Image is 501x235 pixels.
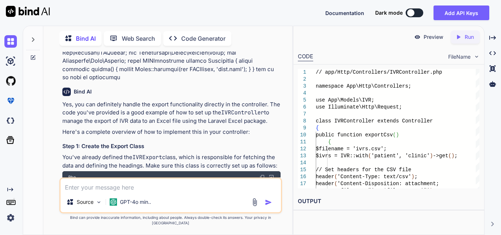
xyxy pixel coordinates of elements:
[325,9,364,17] button: Documentation
[298,173,306,180] div: 16
[375,9,403,16] span: Dark mode
[430,153,433,159] span: )
[434,5,489,20] button: Add API Keys
[316,146,387,152] span: $filename = 'ivrs.csv';
[448,53,471,60] span: FileName
[298,146,306,153] div: 12
[298,118,306,125] div: 8
[298,166,306,173] div: 15
[59,215,282,226] p: Bind can provide inaccurate information, including about people. Always double-check its answers....
[316,104,402,110] span: use Illuminate\Http\Request;
[4,55,17,67] img: ai-studio
[414,34,421,40] img: preview
[424,33,443,41] p: Preview
[316,83,411,89] span: namespace App\Http\Controllers;
[298,97,306,104] div: 5
[120,198,151,206] p: GPT-4o min..
[337,181,439,187] span: 'Content-Disposition: attachment;
[473,54,480,60] img: chevron down
[328,139,331,145] span: {
[298,111,306,118] div: 7
[96,199,102,205] img: Pick Models
[6,6,50,17] img: Bind AI
[62,142,281,151] h3: Step 1: Create the Export Class
[74,88,92,95] h6: Bind AI
[293,193,484,210] h2: OUTPUT
[396,132,399,138] span: )
[316,174,334,180] span: header
[316,97,374,103] span: use App\Models\IVR;
[4,95,17,107] img: premium
[368,153,371,159] span: (
[334,181,337,187] span: (
[316,167,411,173] span: // Set headers for the CSV file
[337,174,412,180] span: 'Content-Type: text/csv'
[221,109,264,116] code: IVRController
[316,181,334,187] span: header
[298,153,306,159] div: 13
[298,132,306,139] div: 10
[76,34,96,43] p: Bind AI
[62,153,281,170] p: You've already defined the class, which is responsible for fetching the data and defining the hea...
[454,153,457,159] span: ;
[325,10,364,16] span: Documentation
[62,100,281,125] p: Yes, you can definitely handle the export functionality directly in the controller. The code you'...
[340,188,430,194] span: filename="' . $filename . '"'
[316,132,393,138] span: public function exportCsv
[122,34,155,43] p: Web Search
[465,33,474,41] p: Run
[298,125,306,132] div: 9
[251,198,259,206] img: attachment
[4,35,17,48] img: chat
[62,128,281,136] p: Here's a complete overview of how to implement this in your controller:
[298,76,306,83] div: 2
[411,174,414,180] span: )
[259,175,265,180] img: copy
[68,175,76,180] span: Php
[316,125,319,131] span: {
[414,174,417,180] span: ;
[393,132,396,138] span: (
[433,188,436,194] span: ;
[298,83,306,90] div: 3
[4,114,17,127] img: darkCloudIdeIcon
[298,139,306,146] div: 11
[451,153,454,159] span: )
[268,174,275,181] img: Open in Browser
[298,90,306,97] div: 4
[371,153,430,159] span: 'patient', 'clinic'
[110,198,117,206] img: GPT-4o mini
[265,199,272,206] img: icon
[181,34,226,43] p: Code Generator
[430,188,433,194] span: )
[132,154,162,161] code: IVRExport
[433,153,448,159] span: ->get
[77,198,94,206] p: Source
[448,153,451,159] span: (
[298,69,306,76] div: 1
[298,180,306,187] div: 17
[298,159,306,166] div: 14
[316,118,433,124] span: class IVRController extends Controller
[4,75,17,87] img: githubLight
[334,174,337,180] span: (
[316,69,442,75] span: // app/Http/Controllers/IVRController.php
[298,104,306,111] div: 6
[316,153,368,159] span: $ivrs = IVR::with
[298,52,313,61] div: CODE
[4,212,17,224] img: settings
